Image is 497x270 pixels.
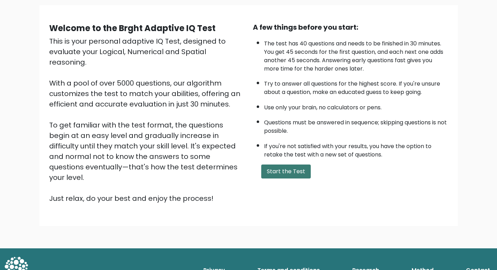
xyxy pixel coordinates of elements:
[49,36,244,204] div: This is your personal adaptive IQ Test, designed to evaluate your Logical, Numerical and Spatial ...
[264,115,448,135] li: Questions must be answered in sequence; skipping questions is not possible.
[264,76,448,96] li: Try to answer all questions for the highest score. If you're unsure about a question, make an edu...
[264,139,448,159] li: If you're not satisfied with your results, you have the option to retake the test with a new set ...
[253,22,448,32] div: A few things before you start:
[261,165,311,178] button: Start the Test
[264,100,448,112] li: Use only your brain, no calculators or pens.
[49,22,216,34] b: Welcome to the Brght Adaptive IQ Test
[264,36,448,73] li: The test has 40 questions and needs to be finished in 30 minutes. You get 45 seconds for the firs...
